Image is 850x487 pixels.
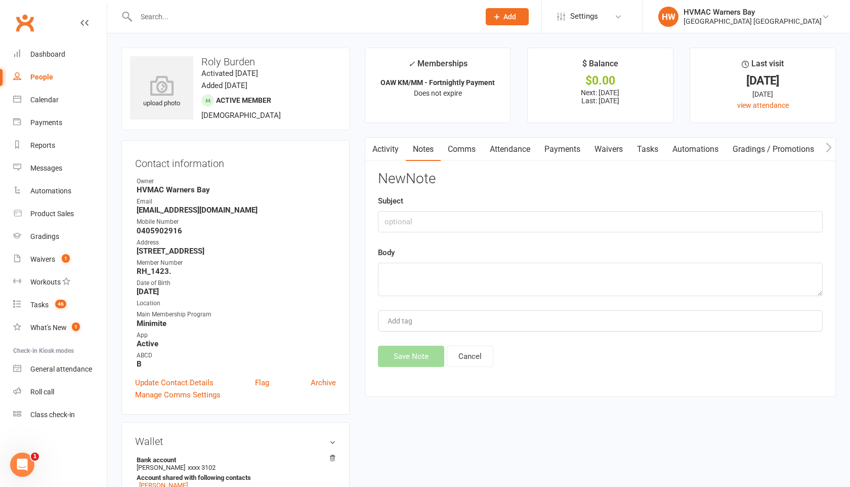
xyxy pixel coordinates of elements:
div: Tasks [30,301,49,309]
strong: RH_1423. [137,267,336,276]
div: What's New [30,323,67,332]
span: 1 [72,322,80,331]
a: Reports [13,134,107,157]
div: General attendance [30,365,92,373]
div: Class check-in [30,411,75,419]
a: People [13,66,107,89]
strong: Account shared with following contacts [137,474,331,481]
div: Location [137,299,336,308]
time: Added [DATE] [201,81,247,90]
label: Subject [378,195,403,207]
span: Does not expire [414,89,462,97]
p: Next: [DATE] Last: [DATE] [537,89,664,105]
h3: New Note [378,171,823,187]
a: Calendar [13,89,107,111]
div: Last visit [742,57,784,75]
time: Activated [DATE] [201,69,258,78]
a: General attendance kiosk mode [13,358,107,381]
div: Address [137,238,336,248]
div: Main Membership Program [137,310,336,319]
a: Gradings / Promotions [726,138,821,161]
div: Mobile Number [137,217,336,227]
span: [DEMOGRAPHIC_DATA] [201,111,281,120]
button: Add [486,8,529,25]
a: Comms [441,138,483,161]
label: Body [378,247,395,259]
strong: Minimite [137,319,336,328]
div: [DATE] [699,89,826,100]
a: Manage Comms Settings [135,389,221,401]
div: Messages [30,164,62,172]
div: ABCD [137,351,336,360]
button: Cancel [447,346,493,367]
span: 1 [31,453,39,461]
div: Roll call [30,388,54,396]
span: Add [503,13,516,21]
div: upload photo [130,75,193,109]
a: Activity [365,138,406,161]
a: Class kiosk mode [13,403,107,426]
span: xxxx 3102 [188,464,216,471]
div: Calendar [30,96,59,104]
a: Archive [311,377,336,389]
div: Owner [137,177,336,186]
input: optional [378,211,823,232]
div: Automations [30,187,71,195]
div: Payments [30,118,62,127]
strong: [DATE] [137,287,336,296]
h3: Wallet [135,436,336,447]
strong: B [137,359,336,369]
div: Date of Birth [137,278,336,288]
strong: Bank account [137,456,331,464]
a: view attendance [737,101,789,109]
span: Settings [570,5,598,28]
strong: Active [137,339,336,348]
a: Update Contact Details [135,377,214,389]
span: 46 [55,300,66,308]
div: Memberships [408,57,467,76]
div: Gradings [30,232,59,240]
div: HW [658,7,678,27]
a: Gradings [13,225,107,248]
a: Automations [13,180,107,202]
div: Email [137,197,336,207]
a: Dashboard [13,43,107,66]
a: Notes [406,138,441,161]
div: $0.00 [537,75,664,86]
div: Dashboard [30,50,65,58]
strong: [STREET_ADDRESS] [137,247,336,256]
i: ✓ [408,59,415,69]
a: Waivers 1 [13,248,107,271]
div: Reports [30,141,55,149]
input: Search... [133,10,473,24]
h3: Contact information [135,154,336,169]
strong: OAW KM/MM - Fortnightly Payment [380,78,495,87]
a: Workouts [13,271,107,294]
input: Add tag [387,315,422,327]
div: HVMAC Warners Bay [684,8,822,17]
strong: 0405902916 [137,226,336,235]
strong: HVMAC Warners Bay [137,185,336,194]
a: Waivers [587,138,630,161]
div: [DATE] [699,75,826,86]
div: People [30,73,53,81]
a: Automations [665,138,726,161]
a: Messages [13,157,107,180]
iframe: Intercom live chat [10,453,34,477]
strong: [EMAIL_ADDRESS][DOMAIN_NAME] [137,206,336,215]
a: Payments [537,138,587,161]
a: Tasks [630,138,665,161]
div: App [137,331,336,340]
a: Roll call [13,381,107,403]
div: Member Number [137,258,336,268]
div: Waivers [30,255,55,263]
div: [GEOGRAPHIC_DATA] [GEOGRAPHIC_DATA] [684,17,822,26]
span: 1 [62,254,70,263]
div: Product Sales [30,210,74,218]
a: Flag [255,377,269,389]
a: Payments [13,111,107,134]
a: Clubworx [12,10,37,35]
span: Active member [216,96,271,104]
h3: Roly Burden [130,56,341,67]
div: $ Balance [582,57,618,75]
